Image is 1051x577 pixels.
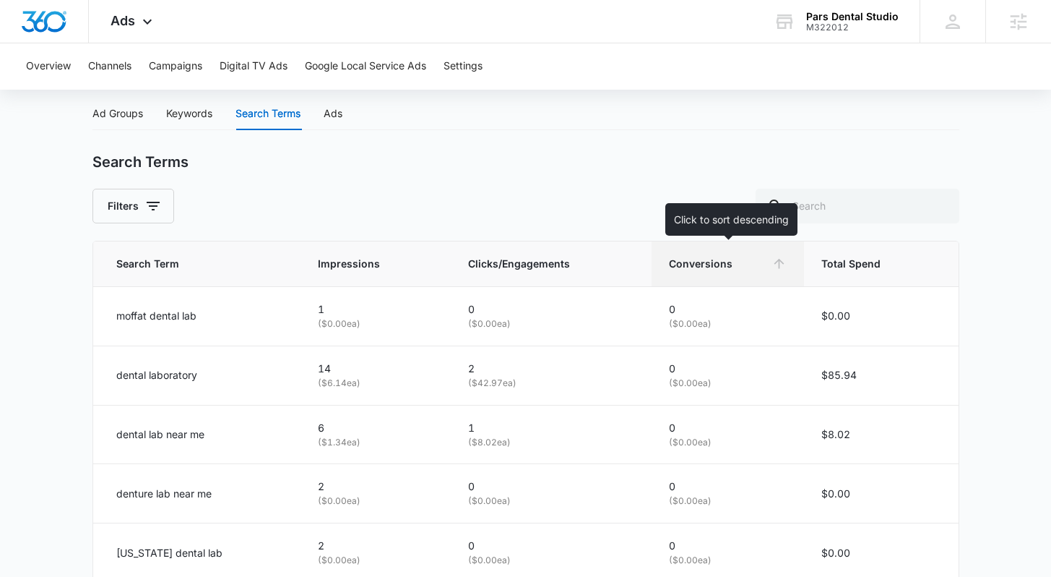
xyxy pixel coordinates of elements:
[116,308,196,324] p: moffat dental lab
[318,554,433,568] p: ( $0.00 ea)
[669,495,787,508] p: ( $0.00 ea)
[468,479,634,495] p: 0
[444,43,483,90] button: Settings
[669,479,787,495] p: 0
[166,106,212,121] div: Keywords
[669,420,787,436] p: 0
[235,106,300,121] div: Search Terms
[468,436,634,450] p: ( $8.02 ea)
[220,43,287,90] button: Digital TV Ads
[756,189,959,223] input: Search
[318,420,433,436] p: 6
[318,377,433,390] p: ( $6.14 ea)
[669,538,787,554] p: 0
[804,464,958,523] td: $0.00
[92,153,189,171] h2: Search Terms
[318,538,433,554] p: 2
[318,495,433,508] p: ( $0.00 ea)
[804,346,958,405] td: $85.94
[318,256,412,272] span: Impressions
[821,256,914,272] span: Total Spend
[669,554,787,568] p: ( $0.00 ea)
[318,317,433,331] p: ( $0.00 ea)
[468,256,613,272] span: Clicks/Engagements
[468,420,634,436] p: 1
[92,189,174,223] button: Filters
[305,43,426,90] button: Google Local Service Ads
[468,361,634,377] p: 2
[468,317,634,331] p: ( $0.00 ea)
[804,405,958,464] td: $8.02
[468,554,634,568] p: ( $0.00 ea)
[665,203,797,236] div: Click to sort descending
[116,545,222,561] p: [US_STATE] dental lab
[669,256,766,272] span: Conversions
[318,302,433,317] p: 1
[804,286,958,346] td: $0.00
[324,106,342,121] div: Ads
[669,361,787,377] p: 0
[92,106,143,121] div: Ad Groups
[116,256,262,272] span: Search Term
[468,538,634,554] p: 0
[318,479,433,495] p: 2
[806,22,899,33] div: account id
[116,427,204,443] p: dental lab near me
[116,367,197,383] p: dental laboratory
[669,302,787,317] p: 0
[111,13,135,28] span: Ads
[26,43,71,90] button: Overview
[88,43,131,90] button: Channels
[468,302,634,317] p: 0
[468,495,634,508] p: ( $0.00 ea)
[318,436,433,450] p: ( $1.34 ea)
[116,486,212,502] p: denture lab near me
[468,377,634,390] p: ( $42.97 ea)
[669,436,787,450] p: ( $0.00 ea)
[669,317,787,331] p: ( $0.00 ea)
[149,43,202,90] button: Campaigns
[669,377,787,390] p: ( $0.00 ea)
[806,11,899,22] div: account name
[318,361,433,377] p: 14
